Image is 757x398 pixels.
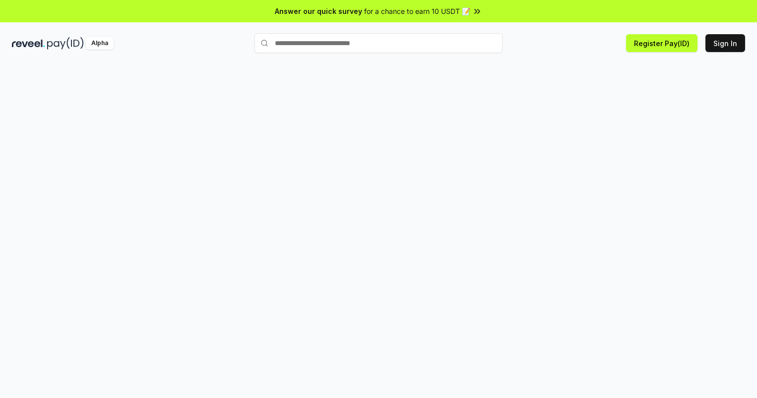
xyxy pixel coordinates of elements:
[86,37,114,50] div: Alpha
[47,37,84,50] img: pay_id
[705,34,745,52] button: Sign In
[364,6,470,16] span: for a chance to earn 10 USDT 📝
[12,37,45,50] img: reveel_dark
[275,6,362,16] span: Answer our quick survey
[626,34,697,52] button: Register Pay(ID)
